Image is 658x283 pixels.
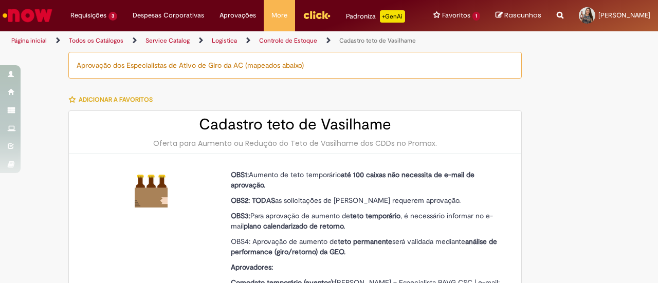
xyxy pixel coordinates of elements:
div: Aprovação dos Especialistas de Ativo de Giro da AC (mapeados abaixo) [68,52,522,79]
h2: Cadastro teto de Vasilhame [79,116,511,133]
div: Padroniza [346,10,405,23]
button: Adicionar a Favoritos [68,89,158,110]
p: Aumento de teto temporário [231,169,503,190]
span: 3 [108,12,117,21]
a: Cadastro teto de Vasilhame [339,36,416,45]
span: [PERSON_NAME] [598,11,650,20]
a: Logistica [212,36,237,45]
strong: TODAS [252,196,275,205]
p: Para aprovação de aumento de , é necessário informar no e-mail [231,211,503,231]
strong: OBS1: [231,170,249,179]
strong: análise de performance (giro/retorno) da GEO. [231,237,497,256]
a: Controle de Estoque [259,36,317,45]
p: as solicitações de [PERSON_NAME] requerem aprovação. [231,195,503,205]
a: Página inicial [11,36,47,45]
span: Despesas Corporativas [133,10,204,21]
img: ServiceNow [1,5,54,26]
strong: plano calendarizado de retorno. [244,221,345,231]
span: Favoritos [442,10,470,21]
a: Rascunhos [496,11,541,21]
span: More [271,10,287,21]
span: 1 [472,12,480,21]
span: Adicionar a Favoritos [79,96,153,104]
p: OBS4: Aprovação de aumento de será validada mediante [231,236,503,257]
strong: teto permanente [338,237,392,246]
span: Aprovações [220,10,256,21]
span: Rascunhos [504,10,541,20]
strong: até 100 caixas não necessita de e-mail de aprovação. [231,170,474,190]
p: +GenAi [380,10,405,23]
strong: teto temporário [350,211,400,220]
a: Service Catalog [145,36,190,45]
ul: Trilhas de página [8,31,431,50]
span: Requisições [70,10,106,21]
strong: OBS2: [231,196,250,205]
img: Cadastro teto de Vasilhame [135,175,168,207]
a: Todos os Catálogos [69,36,123,45]
strong: OBS3: [231,211,250,220]
strong: Aprovadores: [231,262,273,272]
div: Oferta para Aumento ou Redução do Teto de Vasilhame dos CDDs no Promax. [79,138,511,148]
img: click_logo_yellow_360x200.png [303,7,331,23]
